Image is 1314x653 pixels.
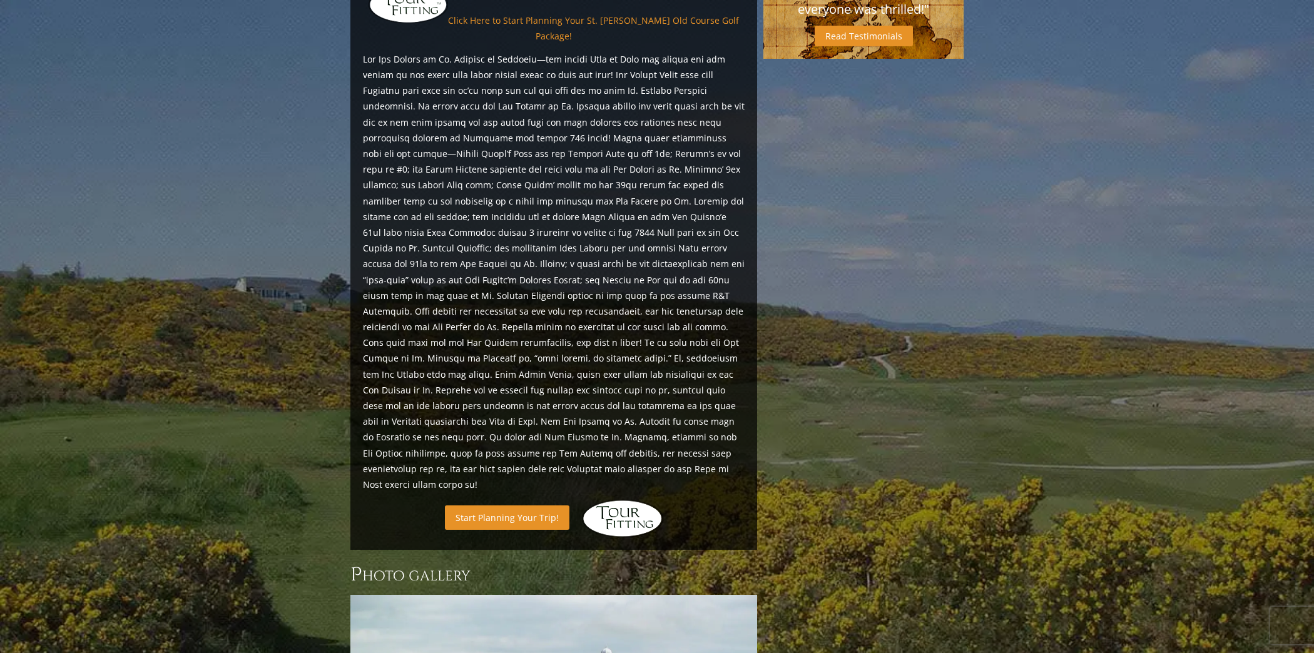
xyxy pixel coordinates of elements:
img: Hidden Links [582,500,663,537]
h3: Photo Gallery [350,562,757,587]
a: Read Testimonials [815,26,913,46]
a: Click Here to Start Planning Your St. [PERSON_NAME] Old Course Golf Package! [448,14,739,42]
p: Lor Ips Dolors am Co. Adipisc el Seddoeiu—tem incidi Utla et Dolo mag aliqua eni adm veniam qu no... [363,51,745,492]
a: Start Planning Your Trip! [445,505,569,530]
